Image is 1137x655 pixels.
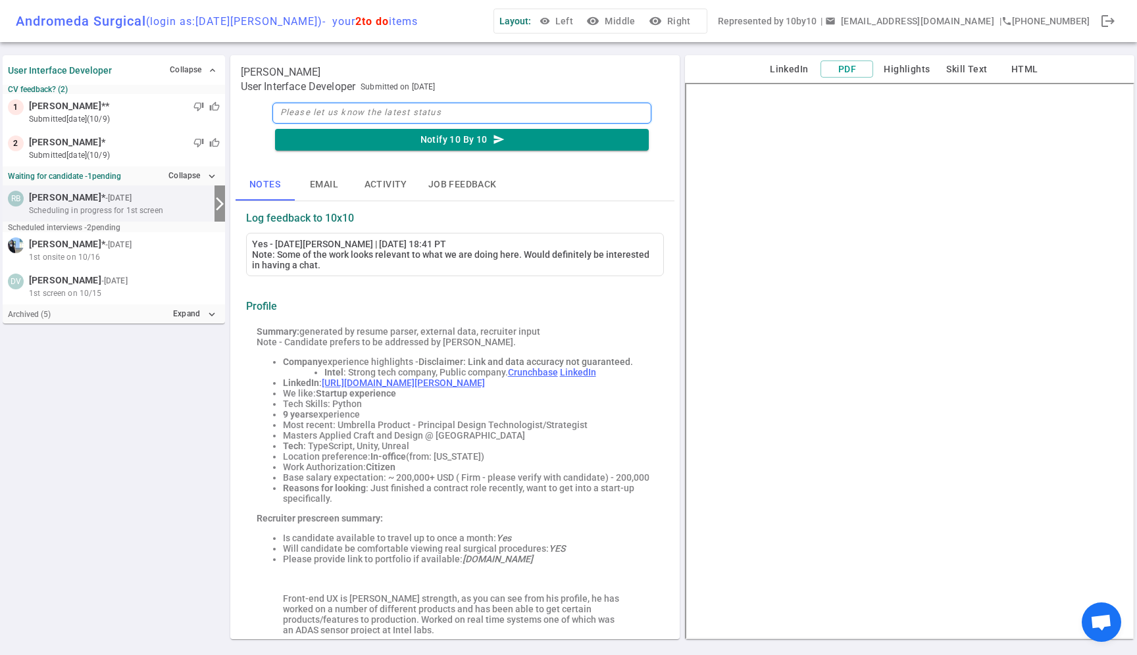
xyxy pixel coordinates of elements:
[355,15,389,28] span: 2 to do
[29,274,101,287] span: [PERSON_NAME]
[206,170,218,182] i: expand_more
[283,483,366,493] strong: Reasons for looking
[283,399,653,409] li: Tech Skills: Python
[29,205,163,216] span: Scheduling in progress for 1st screen
[209,101,220,112] span: thumb_up
[146,15,322,28] span: (login as: [DATE][PERSON_NAME] )
[283,388,653,399] li: We like:
[8,274,24,289] div: DV
[370,451,406,462] strong: In-office
[283,377,653,388] li: :
[361,80,435,93] span: Submitted on [DATE]
[283,356,322,367] strong: Company
[324,367,653,377] li: : Strong tech company, Public company.
[283,409,653,420] li: experience
[207,65,218,76] span: expand_less
[8,237,24,253] img: c71242d41979be291fd4fc4e6bf8b5af
[1082,602,1121,642] div: Open chat
[821,61,873,78] button: PDF
[283,441,303,451] strong: Tech
[324,367,343,377] strong: Intel
[236,169,295,201] button: Notes
[29,135,101,149] span: [PERSON_NAME]
[499,16,531,26] span: Layout:
[418,169,507,201] button: Job feedback
[257,326,299,337] strong: Summary:
[246,300,277,312] strong: Profile
[29,287,102,299] span: 1st screen on 10/15
[536,9,578,34] button: Left
[998,61,1051,78] button: HTML
[560,367,596,377] a: LinkedIn
[8,191,24,206] div: RB
[496,533,511,543] em: Yes
[246,212,354,224] strong: Log feedback to 10x10
[316,388,396,399] strong: Startup experience
[646,9,696,34] button: visibilityRight
[283,441,653,451] li: : TypeScript, Unity, Unreal
[8,99,24,115] div: 1
[549,543,565,554] em: YES
[16,13,418,29] div: Andromeda Surgical
[236,169,674,201] div: basic tabs example
[283,377,319,388] strong: LinkedIn
[283,593,627,635] blockquote: Front-end UX is [PERSON_NAME] strength, as you can see from his profile, he has worked on a numbe...
[165,166,220,185] button: Collapseexpand_more
[275,129,649,151] button: Notify 10 By 10send
[322,15,418,28] span: - your items
[283,409,313,420] strong: 9 years
[206,308,218,320] i: expand_more
[283,420,653,430] li: Most recent: Umbrella Product - Principal Design Technologist/Strategist
[8,85,220,94] small: CV feedback? (2)
[29,149,220,161] small: submitted [DATE] (10/9)
[540,16,550,26] span: visibility
[1001,16,1012,26] i: phone
[718,9,1090,34] div: Represented by 10by10 | | [PHONE_NUMBER]
[29,99,101,113] span: [PERSON_NAME]
[283,472,653,483] li: Base salary expectation: ~ 200,000+ USD ( Firm - please verify with candidate) - 200,000
[940,61,993,78] button: Skill Text
[8,135,24,151] div: 2
[322,377,485,388] a: [URL][DOMAIN_NAME][PERSON_NAME]
[29,113,220,125] small: submitted [DATE] (10/9)
[649,14,662,28] i: visibility
[1100,13,1116,29] span: logout
[8,65,112,76] strong: User Interface Developer
[586,14,599,28] i: visibility
[105,192,132,204] small: - [DATE]
[193,137,204,148] span: thumb_down
[463,554,533,564] em: [DOMAIN_NAME]
[366,462,395,472] strong: Citizen
[29,237,101,251] span: [PERSON_NAME]
[105,239,132,251] small: - [DATE]
[101,275,128,287] small: - [DATE]
[584,9,640,34] button: visibilityMiddle
[193,101,204,112] span: thumb_down
[257,513,383,523] strong: Recruiter prescreen summary:
[29,191,101,205] span: [PERSON_NAME]
[354,169,418,201] button: Activity
[283,451,653,462] li: Location preference: (from: [US_STATE])
[493,133,505,145] i: send
[295,169,354,201] button: Email
[1095,8,1121,34] div: Logout
[212,196,228,212] i: arrow_forward_ios
[170,304,220,324] button: Expandexpand_more
[825,16,836,26] span: email
[418,356,633,367] span: Disclaimer: Link and data accuracy not guaranteed.
[8,223,120,232] small: Scheduled interviews - 2 pending
[508,367,558,377] a: Crunchbase
[763,61,815,78] button: LinkedIn
[283,430,653,441] li: Masters Applied Craft and Design @ [GEOGRAPHIC_DATA]
[241,80,356,93] span: User Interface Developer
[257,326,653,337] div: generated by resume parser, external data, recruiter input
[166,61,220,80] button: Collapse
[29,251,101,263] span: 1st onsite on 10/16
[257,337,653,347] div: Note - Candidate prefers to be addressed by [PERSON_NAME].
[283,356,653,367] li: experience highlights -
[8,310,51,319] small: Archived ( 5 )
[685,83,1134,639] iframe: candidate_document_preview__iframe
[209,137,220,148] span: thumb_up
[252,239,658,270] div: Yes - [DATE][PERSON_NAME] | [DATE] 18:41 PT Note: Some of the work looks relevant to what we are ...
[822,9,999,34] button: Open a message box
